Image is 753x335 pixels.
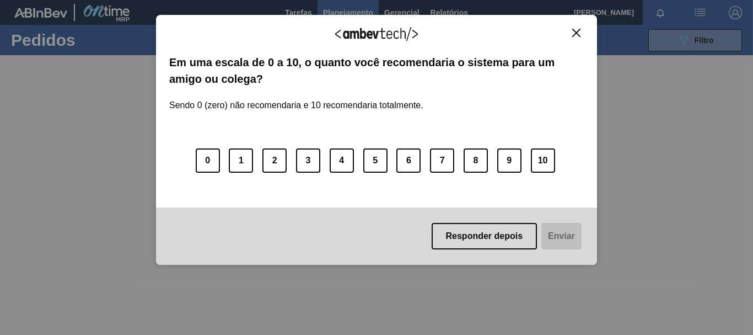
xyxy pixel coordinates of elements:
img: Close [572,29,580,37]
button: 6 [396,148,421,173]
img: Logo Ambevtech [335,27,418,41]
button: 3 [296,148,320,173]
label: Em uma escala de 0 a 10, o quanto você recomendaria o sistema para um amigo ou colega? [169,54,584,88]
button: Close [569,28,584,38]
label: Sendo 0 (zero) não recomendaria e 10 recomendaria totalmente. [169,87,423,110]
button: 2 [262,148,287,173]
button: 4 [330,148,354,173]
button: 10 [531,148,555,173]
button: 8 [464,148,488,173]
button: Responder depois [432,223,537,249]
button: 9 [497,148,521,173]
button: 0 [196,148,220,173]
button: 7 [430,148,454,173]
button: 1 [229,148,253,173]
button: 5 [363,148,388,173]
